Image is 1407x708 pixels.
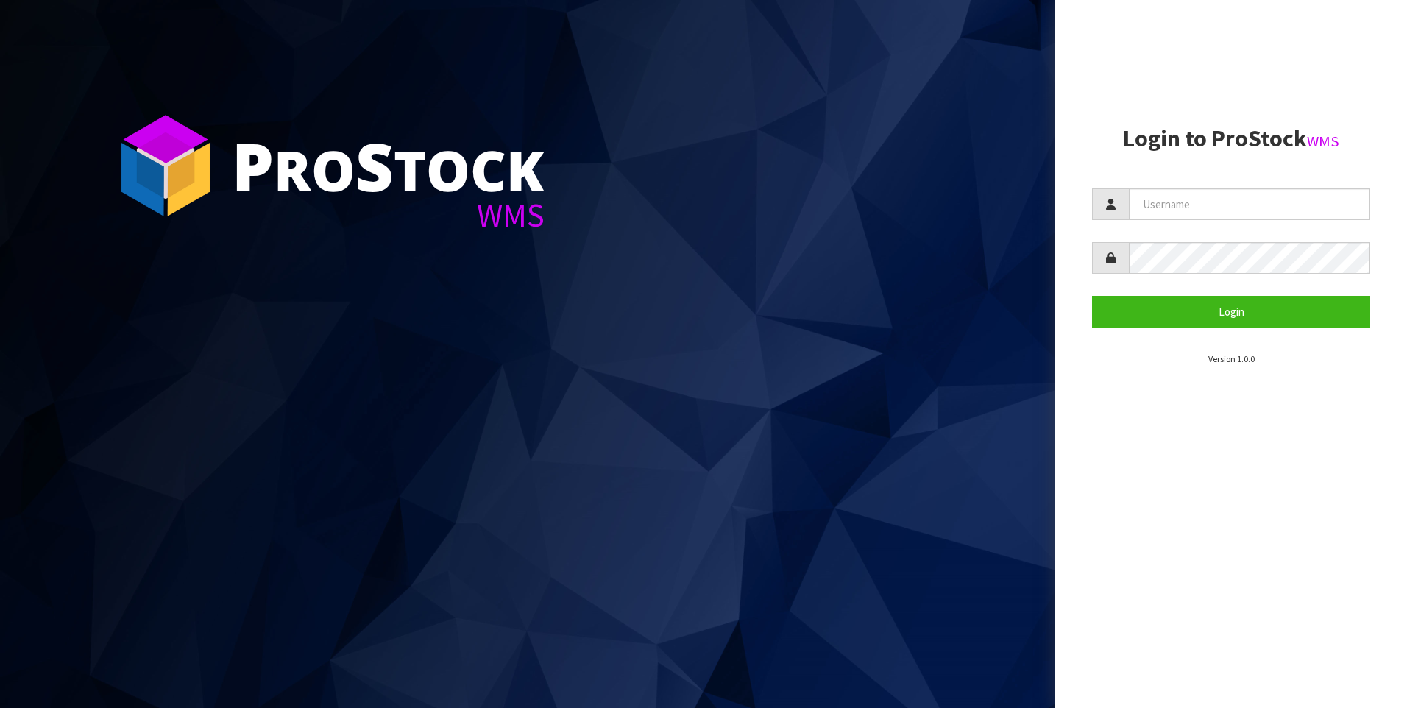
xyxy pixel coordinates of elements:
[1307,132,1339,151] small: WMS
[355,121,394,210] span: S
[1208,353,1255,364] small: Version 1.0.0
[232,121,274,210] span: P
[110,110,221,221] img: ProStock Cube
[1129,188,1370,220] input: Username
[232,199,545,232] div: WMS
[1092,126,1370,152] h2: Login to ProStock
[1092,296,1370,328] button: Login
[232,132,545,199] div: ro tock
